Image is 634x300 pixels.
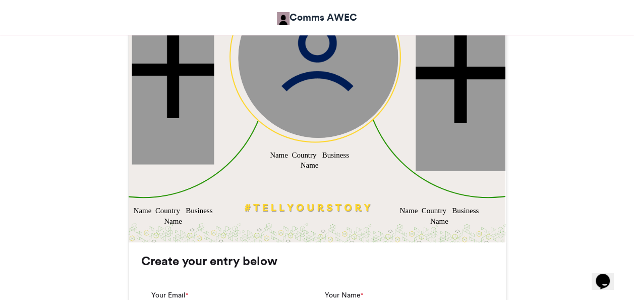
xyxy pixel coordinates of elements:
a: Comms AWEC [277,10,357,25]
div: Name Country Business Name [268,149,351,171]
h3: Create your entry below [141,255,493,267]
div: Name Country Business Name [398,205,480,226]
div: Name Country Business Name [132,205,214,226]
iframe: chat widget [592,260,624,290]
img: Comms AWEC [277,12,290,25]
